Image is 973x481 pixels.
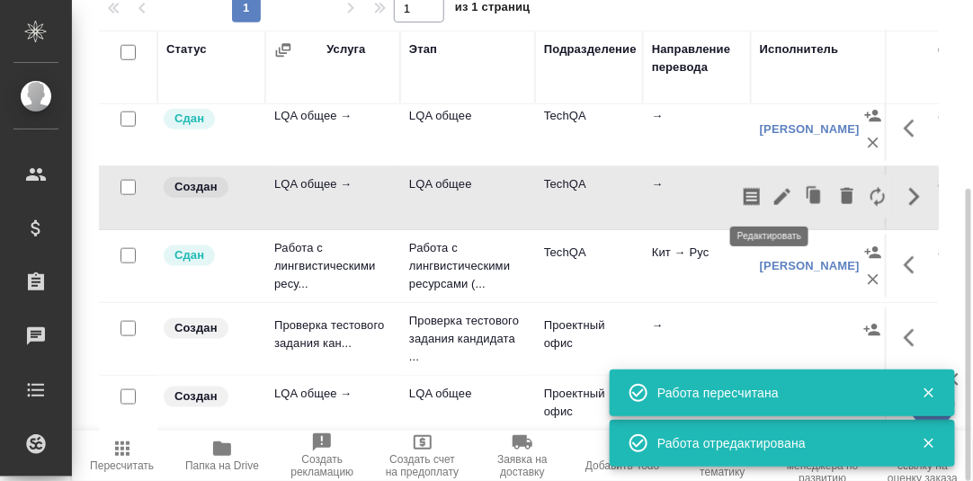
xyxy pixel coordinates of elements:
[643,307,751,370] td: →
[893,107,936,150] button: Здесь прячутся важные кнопки
[409,239,526,293] p: Работа с лингвистическими ресурсами (...
[162,316,256,341] div: Заказ еще не согласован с клиентом, искать исполнителей рано
[652,40,742,76] div: Направление перевода
[573,431,673,481] button: Добавить Todo
[862,175,893,218] button: Заменить
[372,431,472,481] button: Создать счет на предоплату
[409,40,437,58] div: Этап
[72,431,172,481] button: Пересчитать
[535,376,643,439] td: Проектный офис
[90,459,154,472] span: Пересчитать
[265,376,400,439] td: LQA общее →
[274,41,292,59] button: Сгруппировать
[535,307,643,370] td: Проектный офис
[535,235,643,298] td: TechQA
[893,244,936,287] button: Здесь прячутся важные кнопки
[832,175,862,218] button: Удалить
[760,122,860,136] a: [PERSON_NAME]
[860,129,887,156] button: Удалить
[859,316,886,343] button: Назначить
[643,98,751,161] td: →
[162,175,256,200] div: Заказ еще не согласован с клиентом, искать исполнителей рано
[174,387,218,405] p: Создан
[798,175,832,218] button: Клонировать
[657,434,895,452] div: Работа отредактирована
[166,40,207,58] div: Статус
[860,102,887,129] button: Назначить
[544,40,637,58] div: Подразделение
[760,40,839,58] div: Исполнитель
[860,239,887,266] button: Назначить
[409,312,526,366] p: Проверка тестового задания кандидата ...
[174,319,218,337] p: Создан
[535,166,643,229] td: TechQA
[174,246,204,264] p: Сдан
[174,178,218,196] p: Создан
[860,266,887,293] button: Удалить
[326,40,365,58] div: Услуга
[265,98,400,161] td: LQA общее →
[265,166,400,229] td: LQA общее →
[265,230,400,302] td: Работа с лингвистическими ресу...
[162,385,256,409] div: Заказ еще не согласован с клиентом, искать исполнителей рано
[585,459,659,472] span: Добавить Todo
[483,453,561,478] span: Заявка на доставку
[272,431,372,481] button: Создать рекламацию
[283,453,362,478] span: Создать рекламацию
[409,385,526,403] p: LQA общее
[893,175,936,218] button: Скрыть кнопки
[893,316,936,360] button: Здесь прячутся важные кнопки
[383,453,461,478] span: Создать счет на предоплату
[162,244,256,268] div: Менеджер проверил работу исполнителя, передает ее на следующий этап
[736,175,767,218] button: Скопировать мини-бриф
[409,107,526,125] p: LQA общее
[409,175,526,193] p: LQA общее
[172,431,272,481] button: Папка на Drive
[760,259,860,272] a: [PERSON_NAME]
[535,98,643,161] td: TechQA
[265,307,400,370] td: Проверка тестового задания кан...
[910,385,947,401] button: Закрыть
[162,107,256,131] div: Менеджер проверил работу исполнителя, передает ее на следующий этап
[910,435,947,451] button: Закрыть
[657,384,895,402] div: Работа пересчитана
[643,166,751,229] td: →
[185,459,259,472] span: Папка на Drive
[174,110,204,128] p: Сдан
[472,431,572,481] button: Заявка на доставку
[643,235,751,298] td: Кит → Рус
